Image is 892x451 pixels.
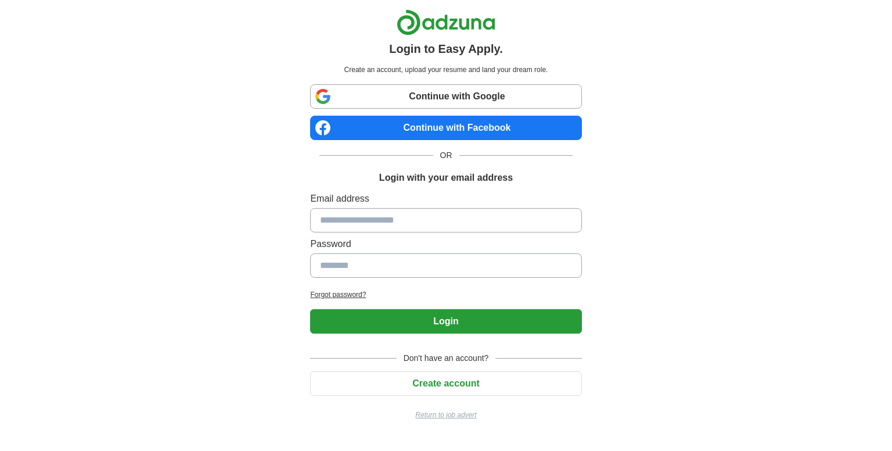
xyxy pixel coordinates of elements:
button: Create account [310,371,581,396]
a: Create account [310,378,581,388]
img: Adzuna logo [397,9,495,35]
label: Password [310,237,581,251]
a: Continue with Google [310,84,581,109]
span: OR [433,149,459,162]
button: Login [310,309,581,334]
h1: Login to Easy Apply. [389,40,503,58]
a: Return to job advert [310,410,581,420]
a: Continue with Facebook [310,116,581,140]
p: Create an account, upload your resume and land your dream role. [312,65,579,75]
h1: Login with your email address [379,171,513,185]
span: Don't have an account? [397,352,496,364]
a: Forgot password? [310,289,581,300]
label: Email address [310,192,581,206]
